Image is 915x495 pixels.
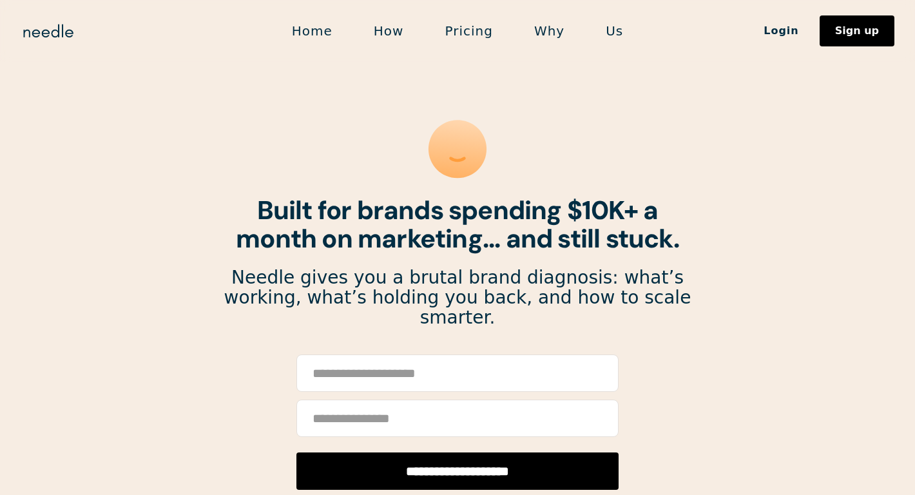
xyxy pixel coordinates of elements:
p: Needle gives you a brutal brand diagnosis: what’s working, what’s holding you back, and how to sc... [223,268,692,327]
a: Login [743,20,820,42]
strong: Built for brands spending $10K+ a month on marketing... and still stuck. [236,193,679,255]
div: Sign up [835,26,879,36]
a: Sign up [820,15,894,46]
a: Us [585,17,644,44]
a: Home [271,17,353,44]
a: Why [514,17,585,44]
form: Email Form [296,354,619,490]
a: Pricing [424,17,513,44]
a: How [353,17,425,44]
